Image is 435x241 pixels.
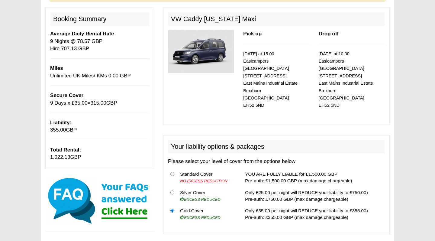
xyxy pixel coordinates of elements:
small: [DATE] at 15.00 Easicampers [GEOGRAPHIC_DATA] [STREET_ADDRESS] East Mains Industrial Estate Broxb... [243,51,298,108]
p: 9 Days x £ = GBP [50,92,149,107]
i: NO EXCESS REDUCTION [180,179,227,183]
p: 9 Nights @ 78.57 GBP Hire 707.13 GBP [50,30,149,52]
i: EXCESS REDUCED [180,215,221,220]
td: Only £35.00 per night will REDUCE your liability to £355.00) Pre-auth: £355.00 GBP (max damage ch... [243,205,385,223]
i: EXCESS REDUCED [180,197,221,202]
td: Only £25.00 per night will REDUCE your liability to £750.00) Pre-auth: £750.00 GBP (max damage ch... [243,187,385,205]
b: Liability: [50,120,71,125]
p: Unlimited UK Miles/ KMs 0.00 GBP [50,65,149,80]
p: GBP [50,119,149,134]
img: Click here for our most common FAQs [45,177,154,225]
img: 348.jpg [168,30,234,73]
b: Total Rental: [50,147,81,153]
b: Drop off [319,31,339,37]
h2: VW Caddy [US_STATE] Maxi [168,12,385,26]
h2: Booking Summary [50,12,149,26]
span: 315.00 [91,100,106,106]
td: YOU ARE FULLY LIABLE for £1,500.00 GBP Pre-auth: £1,500.00 GBP (max damage chargeable) [243,168,385,187]
b: Pick up [243,31,262,37]
small: [DATE] at 10.00 Easicampers [GEOGRAPHIC_DATA] [STREET_ADDRESS] East Mains Industrial Estate Broxb... [319,51,373,108]
b: Average Daily Rental Rate [50,31,114,37]
td: Silver Cover [178,187,236,205]
span: 1,022.13 [50,154,70,160]
p: Please select your level of cover from the options below [168,158,385,165]
h2: Your liability options & packages [168,140,385,153]
b: Miles [50,65,63,71]
td: Gold Cover [178,205,236,223]
span: 35.00 [75,100,88,106]
span: 355.00 [50,127,66,133]
p: GBP [50,146,149,161]
span: Secure Cover [50,93,83,98]
td: Standard Cover [178,168,236,187]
